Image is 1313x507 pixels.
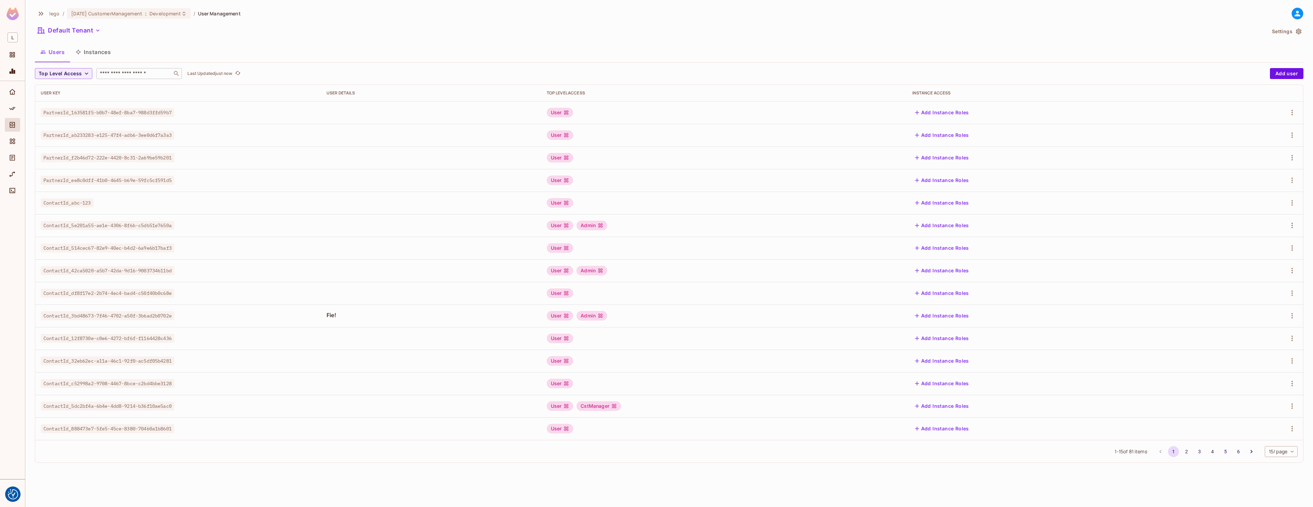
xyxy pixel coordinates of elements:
[1207,446,1218,457] button: Go to page 4
[49,10,60,17] span: the active workspace
[912,243,972,253] button: Add Instance Roles
[41,356,174,365] span: ContactId_32eb62ec-a11a-46c1-92f0-ac5df05b4281
[1269,26,1303,37] button: Settings
[70,43,116,61] button: Instances
[5,134,20,148] div: Elements
[41,153,174,162] span: PartnerId_f2b46d72-222e-4420-8c31-2a69be59b201
[5,64,20,78] div: Monitoring
[35,68,92,79] button: Top Level Access
[41,198,94,207] span: ContactId_abc-123
[1220,446,1231,457] button: Go to page 5
[912,355,972,366] button: Add Instance Roles
[912,130,972,141] button: Add Instance Roles
[5,30,20,45] div: Workspace: lego
[912,90,1204,96] div: Instance Access
[547,356,573,366] div: User
[1154,446,1258,457] nav: pagination navigation
[547,401,573,411] div: User
[5,118,20,132] div: Directory
[576,311,607,321] div: Admin
[547,153,573,162] div: User
[547,243,573,253] div: User
[1115,448,1147,455] span: 1 - 15 of 81 items
[912,220,972,231] button: Add Instance Roles
[39,69,82,78] span: Top Level Access
[5,85,20,99] div: Home
[35,25,103,36] button: Default Tenant
[912,333,972,344] button: Add Instance Roles
[41,131,174,140] span: PartnerId_ab233283-e125-47f4-adb6-3ee0d6f7a3a3
[1265,446,1298,457] div: 15 / page
[5,151,20,165] div: Audit Log
[576,221,607,230] div: Admin
[912,265,972,276] button: Add Instance Roles
[41,289,174,298] span: ContactId_df8f17e2-2b74-4ec4-bad4-c50f40b0c68e
[41,334,174,343] span: ContactId_12f8730e-c0e6-4272-bf6f-f1164428c436
[547,424,573,433] div: User
[41,424,174,433] span: ContactId_888473e7-5fe5-45ce-8380-70460a1b8601
[235,70,241,77] span: refresh
[149,10,181,17] span: Development
[5,184,20,197] div: Connect
[547,379,573,388] div: User
[194,10,195,17] li: /
[912,175,972,186] button: Add Instance Roles
[547,175,573,185] div: User
[1270,68,1303,79] button: Add user
[327,90,536,96] div: User Details
[547,311,573,321] div: User
[576,266,607,275] div: Admin
[145,11,147,16] span: :
[8,489,18,499] button: Consent Preferences
[41,379,174,388] span: ContactId_c52998a2-9708-4467-8bce-c2bd4bbe3128
[547,90,901,96] div: Top Level Access
[8,489,18,499] img: Revisit consent button
[41,176,174,185] span: PartnerId_ee8c0dff-41b0-4645-b69e-59fc5cf591d5
[41,402,174,411] span: ContactId_5dc2bf4a-6b4e-4dd8-9214-b36f10ae5ac0
[41,90,316,96] div: User Key
[41,108,174,117] span: PartnerId_163581f5-b0b7-48ef-8ba7-988d3ffd59b7
[1194,446,1205,457] button: Go to page 3
[1168,446,1179,457] button: page 1
[6,8,19,20] img: SReyMgAAAABJRU5ErkJggg==
[8,32,18,42] span: L
[912,152,972,163] button: Add Instance Roles
[327,311,536,319] span: Fie!
[547,130,573,140] div: User
[547,198,573,208] div: User
[576,401,621,411] div: CstManager
[1246,446,1257,457] button: Go to next page
[547,108,573,117] div: User
[35,43,70,61] button: Users
[5,102,20,115] div: Policy
[547,221,573,230] div: User
[912,401,972,412] button: Add Instance Roles
[41,311,174,320] span: ContactId_3bd48673-7f46-4702-a50f-3b6ad2b0702e
[187,71,232,76] p: Last Updated just now
[232,69,242,78] span: Click to refresh data
[547,288,573,298] div: User
[63,10,64,17] li: /
[912,423,972,434] button: Add Instance Roles
[5,48,20,62] div: Projects
[1233,446,1244,457] button: Go to page 6
[198,10,241,17] span: User Management
[547,334,573,343] div: User
[41,244,174,252] span: ContactId_514cec67-82e9-40ec-b4d2-6a9e6b17baf3
[912,107,972,118] button: Add Instance Roles
[5,485,20,499] div: Help & Updates
[912,197,972,208] button: Add Instance Roles
[234,69,242,78] button: refresh
[1181,446,1192,457] button: Go to page 2
[41,266,174,275] span: ContactId_42ca5020-a5b7-42da-9d16-9003734611bd
[547,266,573,275] div: User
[5,167,20,181] div: URL Mapping
[912,288,972,299] button: Add Instance Roles
[912,378,972,389] button: Add Instance Roles
[912,310,972,321] button: Add Instance Roles
[41,221,174,230] span: ContactId_5e201a55-ae1e-4306-8f6b-c5db51e7650a
[71,10,142,17] span: [DATE] CustomerManagement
